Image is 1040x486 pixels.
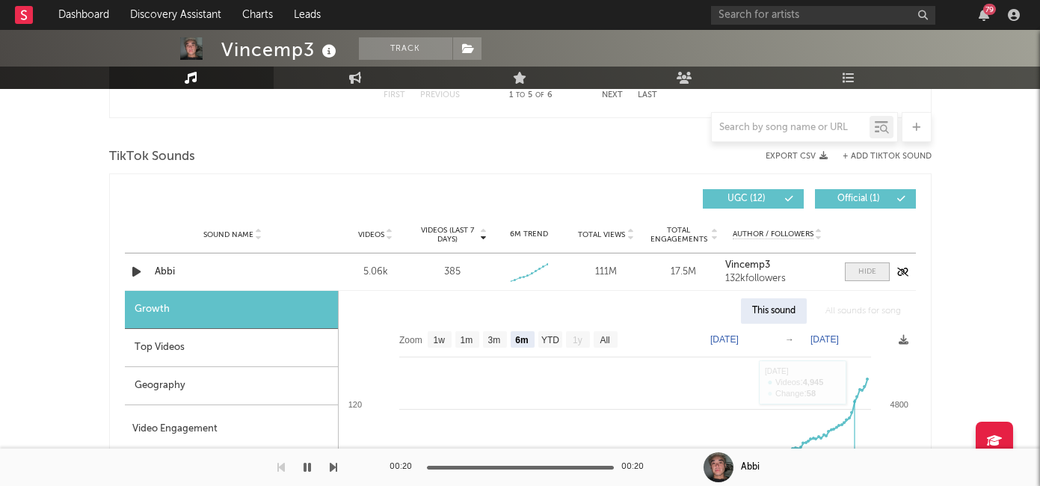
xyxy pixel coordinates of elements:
[390,458,419,476] div: 00:20
[541,335,559,345] text: YTD
[710,334,739,345] text: [DATE]
[725,260,829,271] a: Vincemp3
[341,265,410,280] div: 5.06k
[828,153,932,161] button: + Add TikTok Sound
[444,265,461,280] div: 385
[231,445,330,463] div: Likes
[733,230,813,239] span: Author / Followers
[890,400,908,409] text: 4800
[399,335,422,345] text: Zoom
[203,230,253,239] span: Sound Name
[713,194,781,203] span: UGC ( 12 )
[420,91,460,99] button: Previous
[515,335,528,345] text: 6m
[725,260,770,270] strong: Vincemp3
[487,335,500,345] text: 3m
[132,420,330,438] div: Video Engagement
[766,152,828,161] button: Export CSV
[648,265,718,280] div: 17.5M
[711,6,935,25] input: Search for artists
[712,122,870,134] input: Search by song name or URL
[348,400,361,409] text: 120
[810,334,839,345] text: [DATE]
[621,458,651,476] div: 00:20
[600,335,609,345] text: All
[983,4,996,15] div: 79
[490,87,572,105] div: 1 5 6
[741,298,807,324] div: This sound
[638,91,657,99] button: Last
[359,37,452,60] button: Track
[703,189,804,209] button: UGC(12)
[843,153,932,161] button: + Add TikTok Sound
[825,194,893,203] span: Official ( 1 )
[725,274,829,284] div: 132k followers
[573,335,582,345] text: 1y
[535,92,544,99] span: of
[741,461,760,474] div: Abbi
[125,329,338,367] div: Top Videos
[516,92,525,99] span: to
[358,230,384,239] span: Videos
[979,9,989,21] button: 79
[602,91,623,99] button: Next
[814,298,912,324] div: All sounds for song
[125,367,338,405] div: Geography
[578,230,625,239] span: Total Views
[494,229,564,240] div: 6M Trend
[417,226,478,244] span: Videos (last 7 days)
[460,335,473,345] text: 1m
[648,226,709,244] span: Total Engagements
[433,335,445,345] text: 1w
[384,91,405,99] button: First
[109,148,195,166] span: TikTok Sounds
[221,37,340,62] div: Vincemp3
[571,265,641,280] div: 111M
[815,189,916,209] button: Official(1)
[132,445,232,463] div: Views
[785,334,794,345] text: →
[155,265,311,280] a: Abbi
[125,291,338,329] div: Growth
